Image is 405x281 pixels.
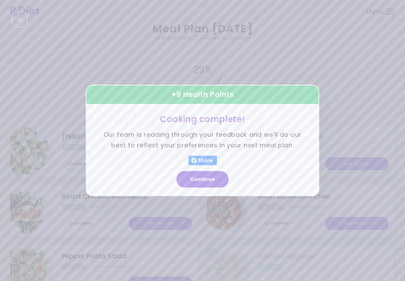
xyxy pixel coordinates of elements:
[103,130,302,151] p: Our team is reading through your feedback and we'll do our best to reflect your preferences in yo...
[12,12,27,27] div: Close
[103,114,302,124] h3: Cooking complete!
[86,85,319,105] div: + 9 Health Points
[188,156,217,166] button: Share
[197,158,214,163] span: Share
[176,171,229,188] button: Continue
